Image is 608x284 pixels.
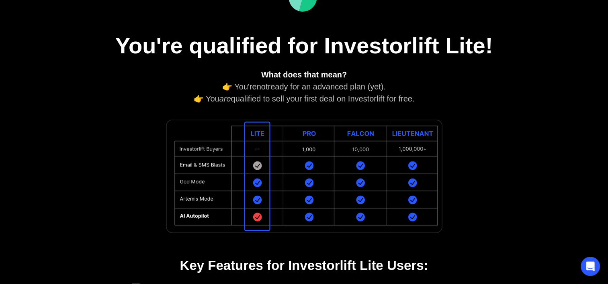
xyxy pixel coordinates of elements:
strong: What does that mean? [261,70,347,79]
div: 👉 You're ready for an advanced plan (yet). 👉 You qualified to sell your first deal on Investorlif... [131,69,477,105]
div: Open Intercom Messenger [581,257,600,276]
em: are [219,94,231,103]
em: not [257,82,268,91]
h1: You're qualified for Investorlift Lite! [103,32,505,59]
strong: Key Features for Investorlift Lite Users: [180,258,428,273]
